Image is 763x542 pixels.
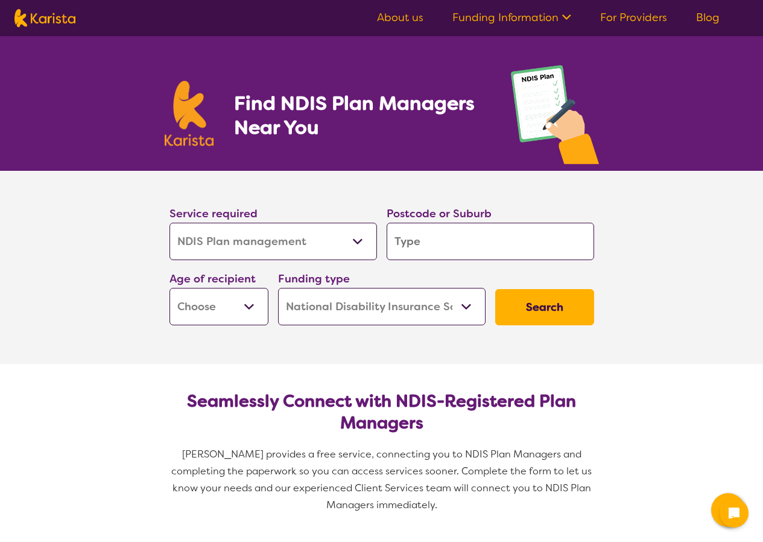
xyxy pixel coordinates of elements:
[377,10,423,25] a: About us
[179,391,584,434] h2: Seamlessly Connect with NDIS-Registered Plan Managers
[14,9,75,27] img: Karista logo
[234,91,486,139] h1: Find NDIS Plan Managers Near You
[171,448,594,511] span: [PERSON_NAME] provides a free service, connecting you to NDIS Plan Managers and completing the pa...
[696,10,720,25] a: Blog
[387,206,492,221] label: Postcode or Suburb
[452,10,571,25] a: Funding Information
[511,65,599,171] img: plan-management
[278,272,350,286] label: Funding type
[711,493,745,527] button: Channel Menu
[165,81,214,146] img: Karista logo
[169,272,256,286] label: Age of recipient
[600,10,667,25] a: For Providers
[387,223,594,260] input: Type
[495,289,594,325] button: Search
[169,206,258,221] label: Service required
